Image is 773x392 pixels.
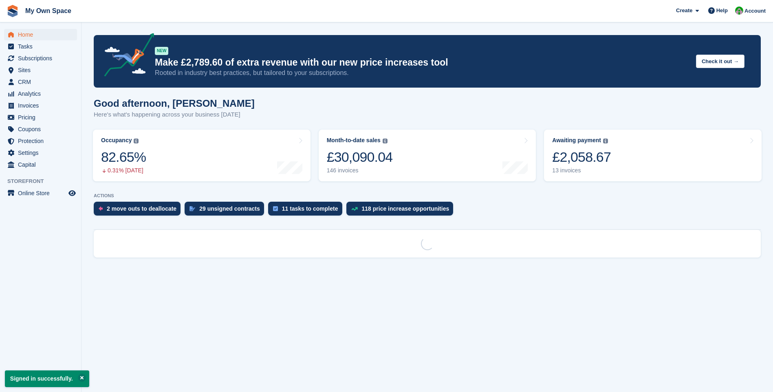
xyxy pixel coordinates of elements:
img: Paula Harris [735,7,743,15]
img: task-75834270c22a3079a89374b754ae025e5fb1db73e45f91037f5363f120a921f8.svg [273,206,278,211]
span: Coupons [18,123,67,135]
a: 2 move outs to deallocate [94,202,185,220]
a: 118 price increase opportunities [346,202,458,220]
a: menu [4,53,77,64]
div: 13 invoices [552,167,611,174]
img: icon-info-grey-7440780725fd019a000dd9b08b2336e03edf1995a4989e88bcd33f0948082b44.svg [603,139,608,143]
a: menu [4,187,77,199]
a: menu [4,100,77,111]
div: 11 tasks to complete [282,205,338,212]
div: 2 move outs to deallocate [107,205,176,212]
h1: Good afternoon, [PERSON_NAME] [94,98,255,109]
img: price_increase_opportunities-93ffe204e8149a01c8c9dc8f82e8f89637d9d84a8eef4429ea346261dce0b2c0.svg [351,207,358,211]
a: 11 tasks to complete [268,202,346,220]
p: Rooted in industry best practices, but tailored to your subscriptions. [155,68,689,77]
span: Home [18,29,67,40]
div: 146 invoices [327,167,393,174]
a: menu [4,88,77,99]
p: Make £2,789.60 of extra revenue with our new price increases tool [155,57,689,68]
div: NEW [155,47,168,55]
a: 29 unsigned contracts [185,202,268,220]
a: menu [4,29,77,40]
span: Storefront [7,177,81,185]
span: Pricing [18,112,67,123]
button: Check it out → [696,55,744,68]
a: menu [4,112,77,123]
img: icon-info-grey-7440780725fd019a000dd9b08b2336e03edf1995a4989e88bcd33f0948082b44.svg [383,139,388,143]
a: menu [4,123,77,135]
a: menu [4,147,77,159]
p: Signed in successfully. [5,370,89,387]
a: menu [4,41,77,52]
span: Analytics [18,88,67,99]
span: Account [744,7,766,15]
span: Create [676,7,692,15]
span: Help [716,7,728,15]
span: Tasks [18,41,67,52]
a: Month-to-date sales £30,090.04 146 invoices [319,130,536,181]
div: Awaiting payment [552,137,601,144]
div: 0.31% [DATE] [101,167,146,174]
a: Occupancy 82.65% 0.31% [DATE] [93,130,311,181]
span: Online Store [18,187,67,199]
div: Month-to-date sales [327,137,381,144]
div: 29 unsigned contracts [199,205,260,212]
a: Preview store [67,188,77,198]
img: stora-icon-8386f47178a22dfd0bd8f6a31ec36ba5ce8667c1dd55bd0f319d3a0aa187defe.svg [7,5,19,17]
div: £30,090.04 [327,149,393,165]
a: menu [4,135,77,147]
img: contract_signature_icon-13c848040528278c33f63329250d36e43548de30e8caae1d1a13099fd9432cc5.svg [189,206,195,211]
span: Capital [18,159,67,170]
div: 82.65% [101,149,146,165]
img: icon-info-grey-7440780725fd019a000dd9b08b2336e03edf1995a4989e88bcd33f0948082b44.svg [134,139,139,143]
span: Settings [18,147,67,159]
div: 118 price increase opportunities [362,205,449,212]
span: Invoices [18,100,67,111]
span: Subscriptions [18,53,67,64]
div: Occupancy [101,137,132,144]
span: Sites [18,64,67,76]
p: Here's what's happening across your business [DATE] [94,110,255,119]
a: menu [4,159,77,170]
span: CRM [18,76,67,88]
img: price-adjustments-announcement-icon-8257ccfd72463d97f412b2fc003d46551f7dbcb40ab6d574587a9cd5c0d94... [97,33,154,79]
img: move_outs_to_deallocate_icon-f764333ba52eb49d3ac5e1228854f67142a1ed5810a6f6cc68b1a99e826820c5.svg [99,206,103,211]
span: Protection [18,135,67,147]
a: menu [4,64,77,76]
div: £2,058.67 [552,149,611,165]
a: My Own Space [22,4,75,18]
a: menu [4,76,77,88]
a: Awaiting payment £2,058.67 13 invoices [544,130,762,181]
p: ACTIONS [94,193,761,198]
